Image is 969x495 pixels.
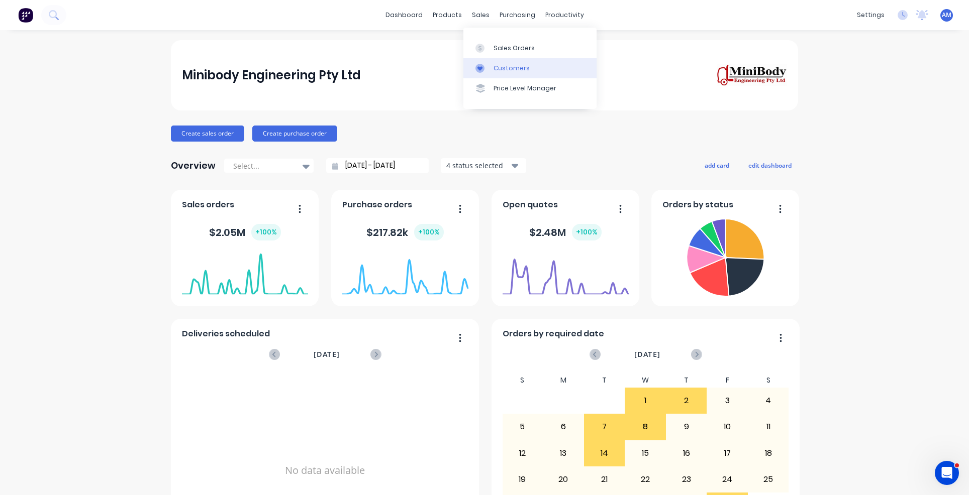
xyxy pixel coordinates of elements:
[935,461,959,485] iframe: Intercom live chat
[503,441,543,466] div: 12
[585,467,625,492] div: 21
[18,8,33,23] img: Factory
[625,373,666,388] div: W
[707,467,747,492] div: 24
[585,414,625,439] div: 7
[171,156,216,176] div: Overview
[503,328,604,340] span: Orders by required date
[314,349,340,360] span: [DATE]
[494,44,535,53] div: Sales Orders
[503,414,543,439] div: 5
[634,349,660,360] span: [DATE]
[572,224,602,240] div: + 100 %
[707,414,747,439] div: 10
[182,199,234,211] span: Sales orders
[666,441,707,466] div: 16
[707,388,747,413] div: 3
[529,224,602,240] div: $ 2.48M
[748,388,789,413] div: 4
[742,159,798,172] button: edit dashboard
[380,8,428,23] a: dashboard
[748,441,789,466] div: 18
[495,8,540,23] div: purchasing
[543,441,584,466] div: 13
[251,224,281,240] div: + 100 %
[441,158,526,173] button: 4 status selected
[748,373,789,388] div: S
[414,224,444,240] div: + 100 %
[342,199,412,211] span: Purchase orders
[209,224,281,240] div: $ 2.05M
[463,78,597,98] a: Price Level Manager
[543,467,584,492] div: 20
[540,8,589,23] div: productivity
[717,64,787,87] img: Minibody Engineering Pty Ltd
[584,373,625,388] div: T
[446,160,510,171] div: 4 status selected
[662,199,733,211] span: Orders by status
[625,414,665,439] div: 8
[625,467,665,492] div: 22
[707,373,748,388] div: F
[503,199,558,211] span: Open quotes
[171,126,244,142] button: Create sales order
[463,38,597,58] a: Sales Orders
[698,159,736,172] button: add card
[666,414,707,439] div: 9
[463,58,597,78] a: Customers
[625,388,665,413] div: 1
[366,224,444,240] div: $ 217.82k
[543,373,584,388] div: M
[503,467,543,492] div: 19
[585,441,625,466] div: 14
[707,441,747,466] div: 17
[748,414,789,439] div: 11
[494,84,556,93] div: Price Level Manager
[942,11,951,20] span: AM
[428,8,467,23] div: products
[252,126,337,142] button: Create purchase order
[467,8,495,23] div: sales
[502,373,543,388] div: S
[625,441,665,466] div: 15
[852,8,890,23] div: settings
[543,414,584,439] div: 6
[494,64,530,73] div: Customers
[748,467,789,492] div: 25
[666,388,707,413] div: 2
[666,373,707,388] div: T
[182,65,361,85] div: Minibody Engineering Pty Ltd
[666,467,707,492] div: 23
